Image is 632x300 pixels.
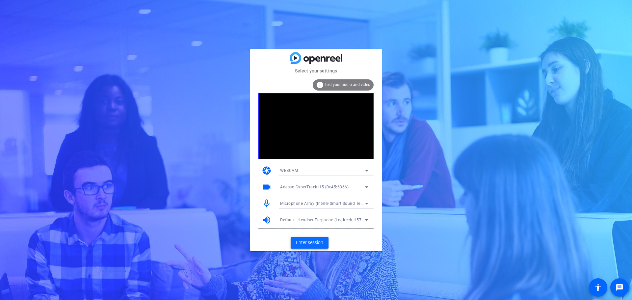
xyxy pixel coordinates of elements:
img: blue-gradient.svg [290,52,342,64]
mat-icon: info [316,81,324,89]
mat-icon: accessibility [594,284,602,291]
span: Microphone Array (Intel® Smart Sound Technology for Digital Microphones) [280,201,426,206]
span: WEBCAM [280,168,298,173]
mat-icon: mic_none [262,199,272,208]
mat-icon: camera [262,166,272,176]
span: Enter session [296,239,323,246]
button: Enter session [291,237,329,249]
span: Adesso CyberTrack H5 (0c45:6366) [280,185,349,189]
mat-card-subtitle: Select your settings [250,67,382,74]
mat-icon: videocam [262,182,272,192]
mat-icon: volume_up [262,215,272,225]
span: Default - Headset Earphone (Logitech H570e Mono) (046d:0a55) [280,217,405,222]
mat-icon: message [616,284,623,291]
span: Test your audio and video [325,82,370,87]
